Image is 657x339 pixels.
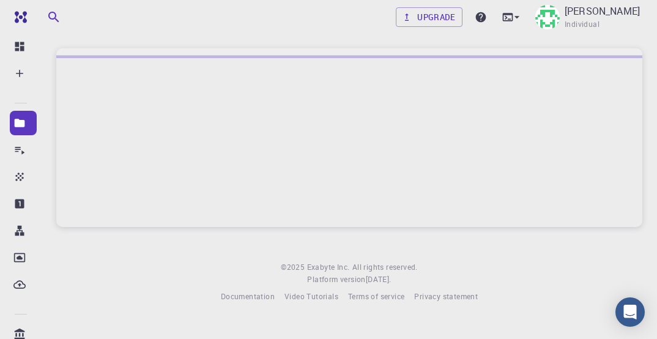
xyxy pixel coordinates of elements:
[221,291,275,303] a: Documentation
[396,7,462,27] a: Upgrade
[281,261,306,274] span: © 2025
[414,291,478,303] a: Privacy statement
[307,261,350,274] a: Exabyte Inc.
[348,291,404,303] a: Terms of service
[307,262,350,272] span: Exabyte Inc.
[352,261,418,274] span: All rights reserved.
[565,4,640,18] p: [PERSON_NAME]
[284,291,338,301] span: Video Tutorials
[307,274,365,286] span: Platform version
[10,11,27,23] img: logo
[414,291,478,301] span: Privacy statement
[366,274,392,284] span: [DATE] .
[565,18,599,31] span: Individual
[284,291,338,303] a: Video Tutorials
[348,291,404,301] span: Terms of service
[366,274,392,286] a: [DATE].
[535,5,560,29] img: moaid k hussain
[615,297,645,327] div: Open Intercom Messenger
[221,291,275,301] span: Documentation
